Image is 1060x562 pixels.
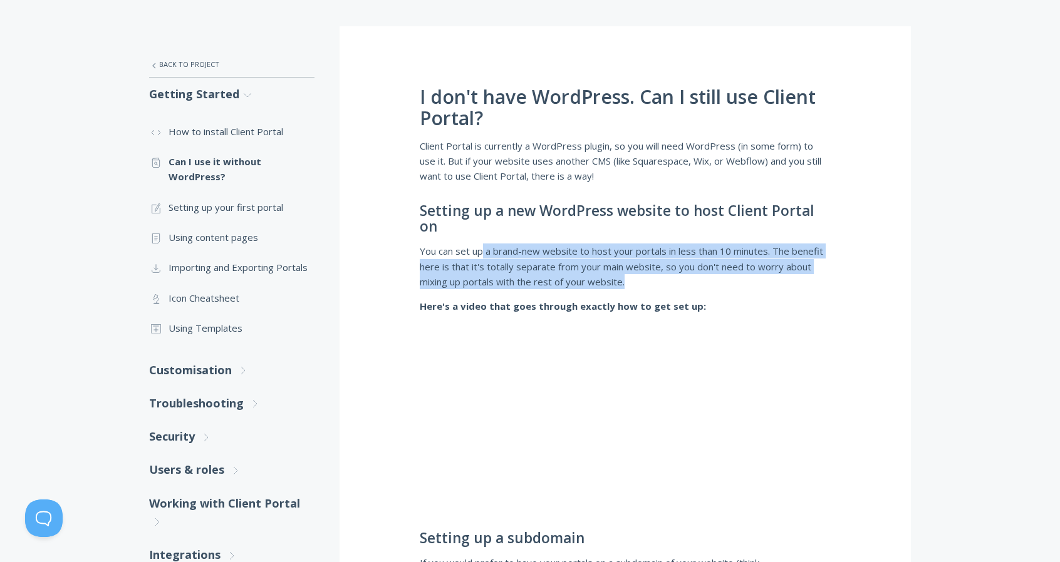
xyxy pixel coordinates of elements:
[25,499,63,537] iframe: Toggle Customer Support
[149,313,314,343] a: Using Templates
[420,86,831,129] h1: I don't have WordPress. Can I still use Client Portal?
[149,453,314,486] a: Users & roles
[420,243,831,289] p: You can set up a brand-new website to host your portals in less than 10 minutes. The benefit here...
[149,146,314,192] a: Can I use it without WordPress?
[149,51,314,78] a: Back to Project
[149,420,314,453] a: Security
[420,203,831,235] h3: Setting up a new WordPress website to host Client Portal on
[149,192,314,222] a: Setting up your first portal
[149,387,314,420] a: Troubleshooting
[420,138,831,184] p: Client Portal is currently a WordPress plugin, so you will need WordPress (in some form) to use i...
[420,300,706,312] strong: Here's a video that goes through exactly how to get set up:
[149,222,314,252] a: Using content pages
[149,78,314,111] a: Getting Started
[149,252,314,282] a: Importing and Exporting Portals
[149,283,314,313] a: Icon Cheatsheet
[149,487,314,539] a: Working with Client Portal
[149,354,314,387] a: Customisation
[149,116,314,146] a: How to install Client Portal
[420,530,831,546] h3: Setting up a subdomain
[420,314,771,511] iframe: YouTube video player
